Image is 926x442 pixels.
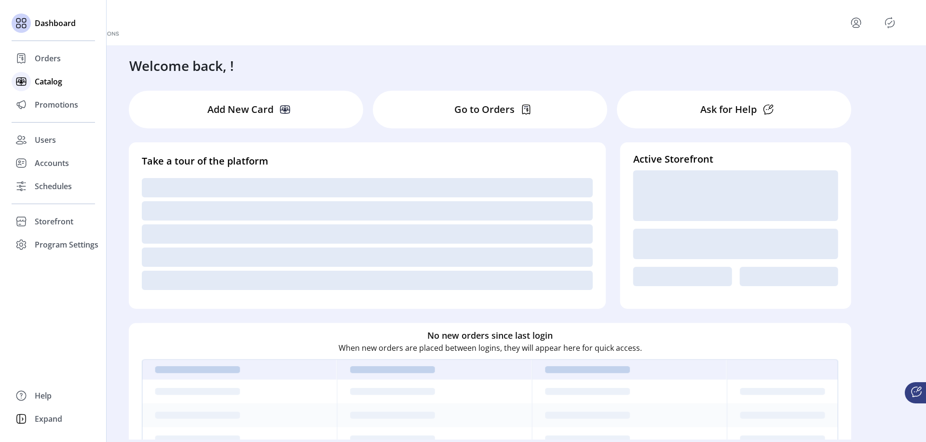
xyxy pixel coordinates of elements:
[129,55,234,76] h3: Welcome back, !
[35,390,52,401] span: Help
[848,15,864,30] button: menu
[339,342,642,354] p: When new orders are placed between logins, they will appear here for quick access.
[633,152,838,166] h4: Active Storefront
[35,134,56,146] span: Users
[35,53,61,64] span: Orders
[35,180,72,192] span: Schedules
[35,76,62,87] span: Catalog
[35,239,98,250] span: Program Settings
[882,15,898,30] button: Publisher Panel
[454,102,515,117] p: Go to Orders
[700,102,757,117] p: Ask for Help
[35,17,76,29] span: Dashboard
[35,99,78,110] span: Promotions
[142,154,593,168] h4: Take a tour of the platform
[35,413,62,425] span: Expand
[35,216,73,227] span: Storefront
[35,157,69,169] span: Accounts
[207,102,273,117] p: Add New Card
[427,329,553,342] h6: No new orders since last login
